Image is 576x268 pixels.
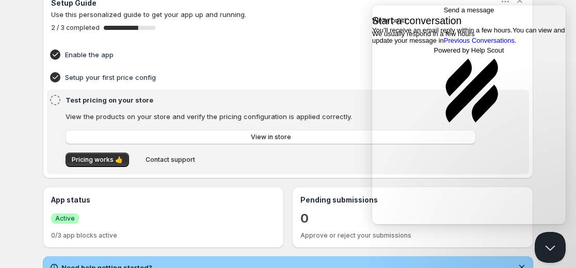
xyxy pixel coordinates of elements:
[372,5,566,224] iframe: Help Scout Beacon - Live Chat, Contact Form, and Knowledge Base
[51,195,276,205] h3: App status
[51,213,79,224] a: SuccessActive
[72,156,123,164] span: Pricing works 👍
[251,133,291,141] span: View in store
[51,24,100,32] span: 2 / 3 completed
[55,214,75,223] span: Active
[51,231,276,240] p: 0/3 app blocks active
[66,130,476,144] a: View in store
[139,153,201,167] button: Contact support
[66,153,129,167] button: Pricing works 👍
[300,231,525,240] p: Approve or reject your submissions
[300,195,525,205] h3: Pending submissions
[65,49,479,60] h4: Enable the app
[146,156,195,164] span: Contact support
[535,232,566,263] iframe: Help Scout Beacon - Close
[66,95,479,105] h4: Test pricing on your store
[300,210,309,227] a: 0
[51,9,525,20] p: Use this personalized guide to get your app up and running.
[65,72,479,82] h4: Setup your first price config
[66,111,476,122] p: View the products on your store and verify the pricing configuration is applied correctly.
